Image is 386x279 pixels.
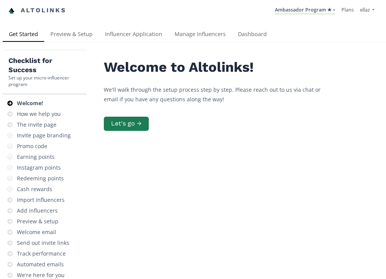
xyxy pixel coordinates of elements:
div: Welcome email [17,228,56,236]
a: ellaz [360,6,374,15]
a: Get Started [3,27,44,43]
div: Preview & setup [17,218,58,225]
div: Import influencers [17,196,65,204]
div: Redeeming points [17,175,64,182]
div: Send out invite links [17,239,69,247]
a: Preview & Setup [44,27,99,43]
div: Earning points [17,153,55,161]
h2: Welcome to Altolinks! [104,59,334,75]
img: favicon-32x32.png [8,8,15,14]
div: How we help you [17,110,61,118]
span: ellaz [360,6,370,13]
a: Ambassador Program ★ [275,6,335,15]
a: Plans [341,6,354,13]
div: Invite page branding [17,132,71,139]
div: Cash rewards [17,185,52,193]
button: Let's go → [104,117,149,131]
div: Track performance [17,250,66,258]
div: Add influencers [17,207,58,215]
a: Manage Influencers [168,27,232,43]
a: Altolinks [8,4,66,17]
div: We're here for you [17,271,65,279]
div: Set up your micro-influencer program [8,74,81,87]
div: Instagram points [17,164,61,172]
a: Influencer Application [99,27,168,43]
div: Promo code [17,142,47,150]
a: Dashboard [232,27,273,43]
div: Welcome! [17,99,43,107]
h5: Checklist for Success [8,56,81,74]
p: We'll walk through the setup process step by step. Please reach out to us via chat or email if yo... [104,85,334,104]
div: Automated emails [17,261,64,268]
div: The invite page [17,121,57,129]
